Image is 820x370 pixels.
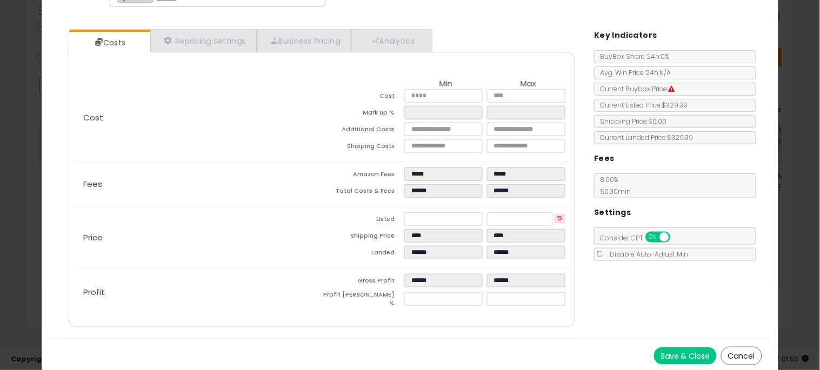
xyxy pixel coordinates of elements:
span: Current Buybox Price: [595,84,675,93]
a: Business Pricing [257,30,351,52]
p: Cost [75,113,322,122]
span: Shipping Price: $0.00 [595,117,666,126]
span: 8.00 % [595,175,631,196]
a: Analytics [351,30,431,52]
p: Profit [75,288,322,297]
td: Shipping Price [322,229,405,246]
span: Avg. Win Price 24h: N/A [595,68,671,77]
span: BuyBox Share 24h: 0% [595,52,669,61]
button: Save & Close [654,347,717,365]
td: Mark up % [322,106,405,123]
h5: Settings [594,206,631,219]
td: Landed [322,246,405,263]
td: Additional Costs [322,123,405,139]
i: Suppressed Buy Box [668,86,675,92]
td: Total Costs & Fees [322,184,405,201]
span: $0.30 min [595,187,631,196]
span: Consider CPT: [595,233,685,243]
span: Current Listed Price: $329.39 [595,100,688,110]
span: OFF [669,233,686,242]
td: Gross Profit [322,274,405,291]
p: Price [75,233,322,242]
button: Cancel [721,347,762,365]
a: Repricing Settings [150,30,257,52]
td: Profit [PERSON_NAME] % [322,291,405,311]
td: Listed [322,212,405,229]
p: Fees [75,180,322,189]
th: Max [487,79,570,89]
a: Costs [69,32,149,53]
td: Amazon Fees [322,167,405,184]
span: ON [646,233,660,242]
td: Cost [322,89,405,106]
span: Disable Auto-Adjust Min [604,250,688,259]
h5: Fees [594,152,615,165]
td: Shipping Costs [322,139,405,156]
th: Min [404,79,487,89]
span: Current Landed Price: $329.39 [595,133,693,142]
h5: Key Indicators [594,29,657,42]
